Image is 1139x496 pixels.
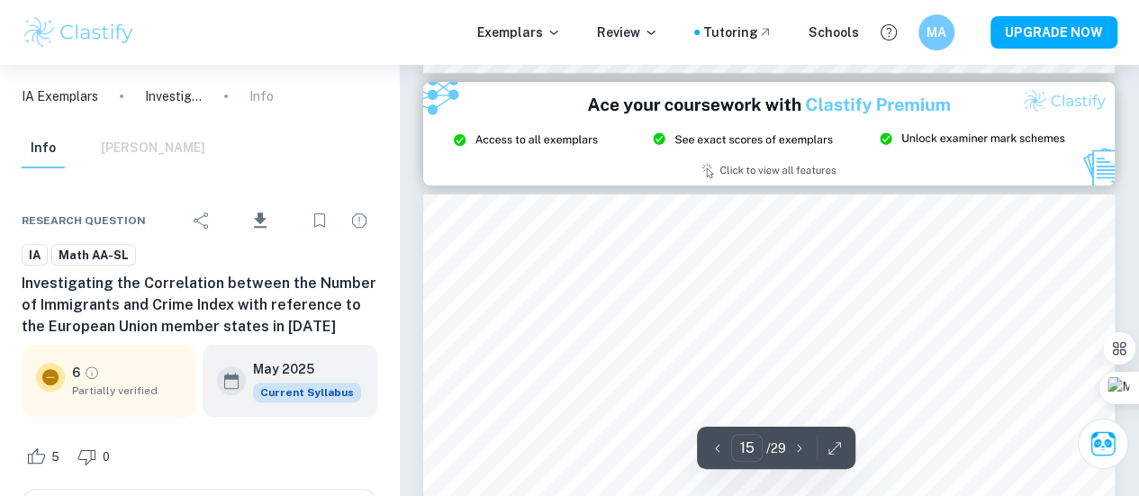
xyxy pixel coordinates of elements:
img: Clastify logo [22,14,136,50]
button: Ask Clai [1078,419,1128,469]
p: / 29 [766,438,786,458]
a: Tutoring [703,23,773,42]
div: Bookmark [302,203,338,239]
p: Exemplars [477,23,561,42]
p: Review [597,23,658,42]
a: Math AA-SL [51,244,136,266]
button: Info [22,129,65,168]
button: Help and Feedback [873,17,904,48]
span: 5 [41,448,69,466]
div: Like [22,442,69,471]
p: 6 [72,363,80,383]
h6: May 2025 [253,359,347,379]
p: Investigating the Correlation between the Number of Immigrants and Crime Index with reference to ... [145,86,203,106]
span: Math AA-SL [52,247,135,265]
a: Schools [809,23,859,42]
span: 0 [93,448,120,466]
a: IA [22,244,48,266]
h6: Investigating the Correlation between the Number of Immigrants and Crime Index with reference to ... [22,273,377,338]
button: MA [918,14,954,50]
div: Share [184,203,220,239]
div: Report issue [341,203,377,239]
h6: MA [927,23,947,42]
span: Partially verified [72,383,181,399]
div: Download [223,197,298,244]
button: UPGRADE NOW [990,16,1117,49]
a: Grade partially verified [84,365,100,381]
a: IA Exemplars [22,86,98,106]
div: This exemplar is based on the current syllabus. Feel free to refer to it for inspiration/ideas wh... [253,383,361,402]
span: Research question [22,212,146,229]
span: Current Syllabus [253,383,361,402]
p: Info [249,86,274,106]
img: Ad [423,82,1115,185]
span: IA [23,247,47,265]
div: Dislike [73,442,120,471]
